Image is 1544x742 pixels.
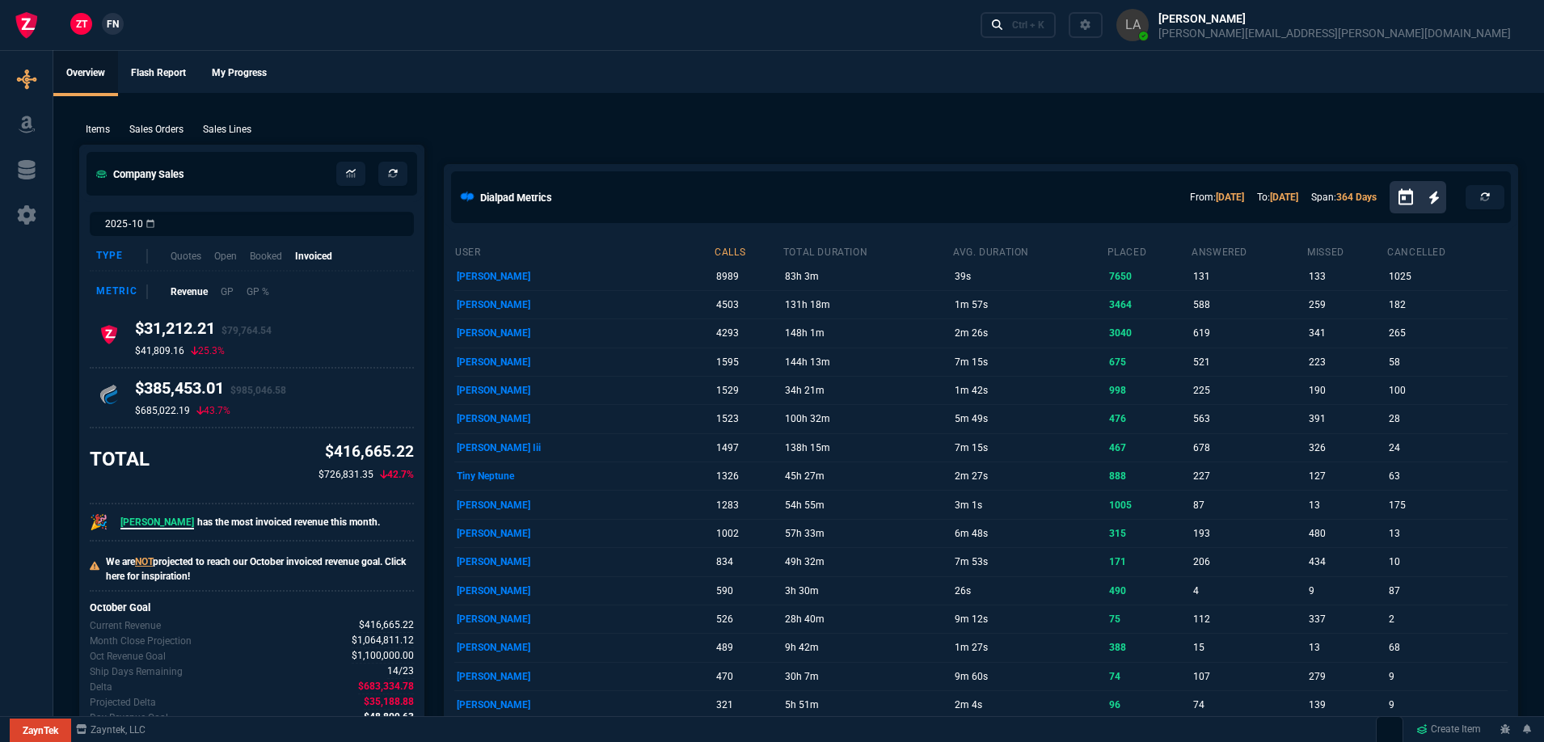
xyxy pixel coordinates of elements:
p: 133 [1309,265,1384,288]
p: 171 [1109,550,1188,573]
p: 1m 27s [955,636,1103,659]
p: $685,022.19 [135,404,190,417]
p: 1497 [716,436,779,459]
p: 139 [1309,694,1384,716]
p: Delta divided by the remaining ship days. [90,710,168,725]
p: Invoiced [295,249,332,263]
p: 9 [1389,694,1504,716]
p: 588 [1193,293,1304,316]
p: 100 [1389,379,1504,402]
p: spec.value [373,664,415,679]
p: [PERSON_NAME] [457,293,711,316]
p: 45h 27m [785,465,950,487]
p: 4503 [716,293,779,316]
p: 1025 [1389,265,1504,288]
p: spec.value [344,679,415,694]
a: Flash Report [118,51,199,96]
p: 131 [1193,265,1304,288]
th: calls [714,239,783,262]
p: Booked [250,249,282,263]
p: 563 [1193,407,1304,430]
p: Sales Lines [203,122,251,137]
p: spec.value [337,633,415,648]
p: [PERSON_NAME] [457,550,711,573]
p: 2m 4s [955,694,1103,716]
th: answered [1191,239,1306,262]
p: 1523 [716,407,779,430]
p: 30h 7m [785,665,950,688]
p: 9m 60s [955,665,1103,688]
div: Metric [96,285,148,299]
p: $726,831.35 [319,467,373,482]
p: 6m 48s [955,522,1103,545]
p: 7m 53s [955,550,1103,573]
p: 10 [1389,550,1504,573]
p: 526 [716,608,779,630]
p: 521 [1193,351,1304,373]
p: 🎉 [90,511,108,533]
span: Out of 23 ship days in Oct - there are 14 remaining. [387,664,414,679]
p: 100h 32m [785,407,950,430]
p: 888 [1109,465,1188,487]
p: 1595 [716,351,779,373]
p: 3464 [1109,293,1188,316]
p: 337 [1309,608,1384,630]
p: [PERSON_NAME] [457,322,711,344]
p: 193 [1193,522,1304,545]
p: From: [1190,190,1244,204]
p: 182 [1389,293,1504,316]
p: 391 [1309,407,1384,430]
p: Quotes [171,249,201,263]
p: Tiny Neptune [457,465,711,487]
p: 9 [1389,665,1504,688]
p: 470 [716,665,779,688]
p: [PERSON_NAME] [457,694,711,716]
p: [PERSON_NAME] [457,665,711,688]
p: 476 [1109,407,1188,430]
p: 107 [1193,665,1304,688]
div: Type [96,249,148,263]
p: 68 [1389,636,1504,659]
p: [PERSON_NAME] [457,494,711,516]
p: 131h 18m [785,293,950,316]
p: spec.value [349,694,415,710]
p: 1529 [716,379,779,402]
p: 75 [1109,608,1188,630]
span: $985,046.58 [230,385,286,396]
p: 87 [1193,494,1304,516]
p: 3h 30m [785,580,950,602]
p: 341 [1309,322,1384,344]
p: 1m 42s [955,379,1103,402]
th: cancelled [1386,239,1508,262]
span: Delta divided by the remaining ship days. [364,710,414,725]
p: 42.7% [380,467,414,482]
p: 39s [955,265,1103,288]
p: Uses current month's data to project the month's close. [90,634,192,648]
p: 49h 32m [785,550,950,573]
h4: $385,453.01 [135,378,286,404]
a: 364 Days [1336,192,1377,203]
a: [DATE] [1216,192,1244,203]
p: 28h 40m [785,608,950,630]
p: 619 [1193,322,1304,344]
p: 63 [1389,465,1504,487]
p: 24 [1389,436,1504,459]
p: [PERSON_NAME] [457,265,711,288]
p: 83h 3m [785,265,950,288]
span: Uses current month's data to project the month's close. [352,633,414,648]
p: 13 [1309,636,1384,659]
span: $79,764.54 [221,325,272,336]
button: Open calendar [1396,186,1428,209]
p: 8989 [716,265,779,288]
p: 259 [1309,293,1384,316]
span: NOT [135,556,153,567]
p: 96 [1109,694,1188,716]
p: 321 [716,694,779,716]
p: 590 [716,580,779,602]
p: 25.3% [191,344,225,357]
p: 13 [1309,494,1384,516]
p: 1326 [716,465,779,487]
p: 54h 55m [785,494,950,516]
p: 434 [1309,550,1384,573]
p: 7m 15s [955,351,1103,373]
